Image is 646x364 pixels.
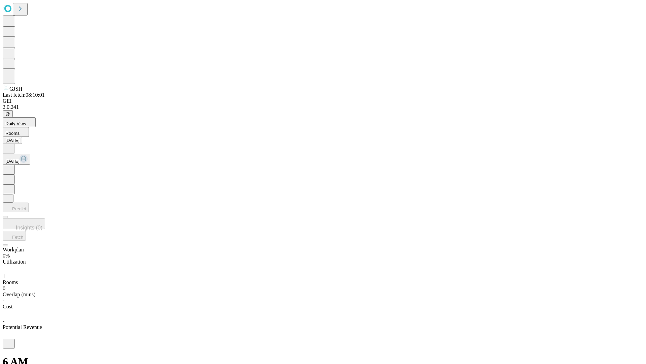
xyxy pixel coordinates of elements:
span: @ [5,111,10,116]
span: 0 [3,285,5,291]
button: Insights (0) [3,218,45,229]
span: Utilization [3,259,26,265]
span: 0% [3,253,10,259]
span: Cost [3,304,12,309]
span: Insights (0) [16,225,42,231]
div: 2.0.241 [3,104,643,110]
span: GJSH [9,86,22,92]
button: Rooms [3,127,29,137]
span: Last fetch: 08:10:01 [3,92,45,98]
button: Predict [3,203,29,212]
span: Workplan [3,247,24,252]
span: Daily View [5,121,26,126]
span: Potential Revenue [3,324,42,330]
span: - [3,298,4,303]
span: Overlap (mins) [3,292,35,297]
span: Rooms [5,131,20,136]
span: 1 [3,273,5,279]
button: [DATE] [3,154,30,165]
button: @ [3,110,13,117]
button: Daily View [3,117,36,127]
button: Fetch [3,231,26,241]
span: Rooms [3,279,18,285]
div: GEI [3,98,643,104]
span: - [3,318,4,324]
span: [DATE] [5,159,20,164]
button: [DATE] [3,137,22,144]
